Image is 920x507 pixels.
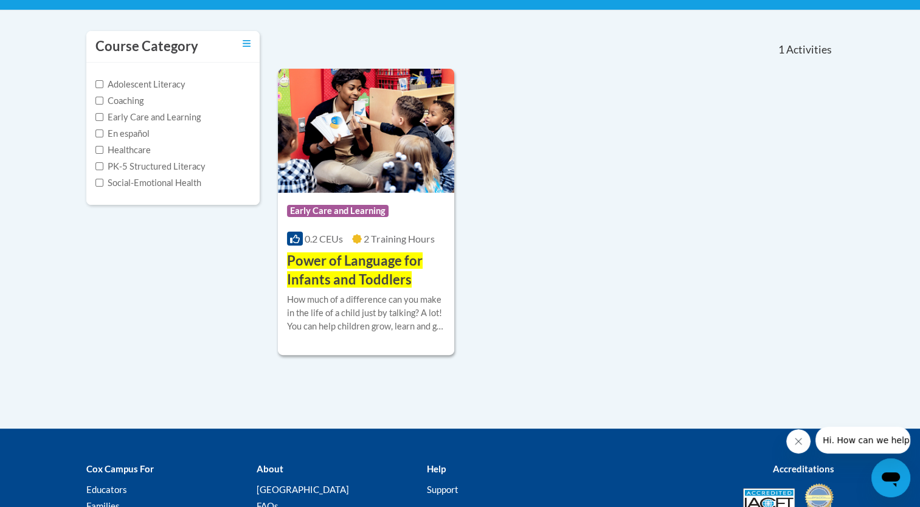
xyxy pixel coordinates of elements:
[95,179,103,187] input: Checkbox for Options
[287,252,423,288] span: Power of Language for Infants and Toddlers
[7,9,99,18] span: Hi. How can we help?
[95,127,150,140] label: En español
[86,484,127,495] a: Educators
[786,429,811,454] iframe: Close message
[778,43,784,57] span: 1
[278,69,455,354] a: Course LogoEarly Care and Learning0.2 CEUs2 Training Hours Power of Language for Infants and Todd...
[95,80,103,88] input: Checkbox for Options
[95,78,185,91] label: Adolescent Literacy
[256,463,283,474] b: About
[95,160,206,173] label: PK-5 Structured Literacy
[786,43,832,57] span: Activities
[95,176,201,190] label: Social-Emotional Health
[256,484,348,495] a: [GEOGRAPHIC_DATA]
[95,146,103,154] input: Checkbox for Options
[815,427,910,454] iframe: Message from company
[773,463,834,474] b: Accreditations
[95,111,201,124] label: Early Care and Learning
[871,458,910,497] iframe: Button to launch messaging window
[95,37,198,56] h3: Course Category
[86,463,154,474] b: Cox Campus For
[95,94,144,108] label: Coaching
[305,233,343,244] span: 0.2 CEUs
[243,37,251,50] a: Toggle collapse
[364,233,435,244] span: 2 Training Hours
[426,484,458,495] a: Support
[278,69,455,193] img: Course Logo
[287,205,389,217] span: Early Care and Learning
[95,143,151,157] label: Healthcare
[95,97,103,105] input: Checkbox for Options
[426,463,445,474] b: Help
[95,129,103,137] input: Checkbox for Options
[95,162,103,170] input: Checkbox for Options
[95,113,103,121] input: Checkbox for Options
[287,293,446,333] div: How much of a difference can you make in the life of a child just by talking? A lot! You can help...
